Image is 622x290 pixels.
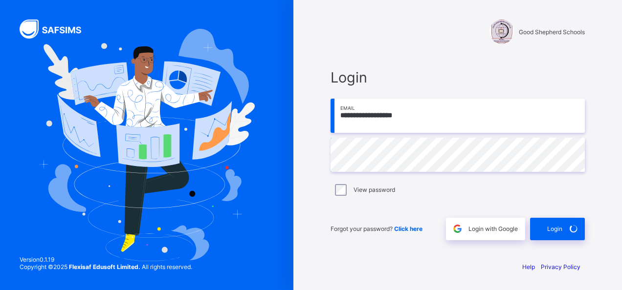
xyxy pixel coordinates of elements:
img: Hero Image [39,29,255,261]
img: google.396cfc9801f0270233282035f929180a.svg [452,223,463,234]
img: SAFSIMS Logo [20,20,93,39]
label: View password [354,186,395,193]
span: Good Shepherd Schools [519,28,585,36]
strong: Flexisaf Edusoft Limited. [69,263,140,270]
span: Login with Google [468,225,518,232]
span: Copyright © 2025 All rights reserved. [20,263,192,270]
a: Help [522,263,535,270]
span: Version 0.1.19 [20,256,192,263]
a: Click here [394,225,422,232]
a: Privacy Policy [541,263,580,270]
span: Forgot your password? [331,225,422,232]
span: Login [547,225,562,232]
span: Login [331,69,585,86]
